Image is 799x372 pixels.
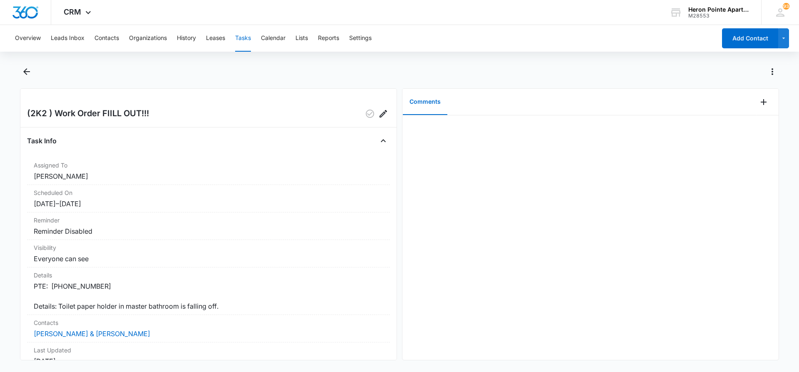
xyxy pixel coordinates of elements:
button: Actions [766,65,779,78]
button: Close [377,134,390,147]
button: Add Comment [757,95,770,109]
div: Last Updated[DATE] [27,342,390,370]
div: ReminderReminder Disabled [27,212,390,240]
button: Lists [295,25,308,52]
span: 93 [783,3,789,10]
div: Scheduled On[DATE]–[DATE] [27,185,390,212]
span: CRM [64,7,81,16]
div: VisibilityEveryone can see [27,240,390,267]
button: Overview [15,25,41,52]
dt: Scheduled On [34,188,383,197]
dt: Reminder [34,216,383,225]
div: Assigned To[PERSON_NAME] [27,157,390,185]
button: Add Contact [722,28,778,48]
button: Calendar [261,25,285,52]
dt: Assigned To [34,161,383,170]
dd: [DATE] [34,356,383,366]
button: Settings [349,25,372,52]
button: Tasks [235,25,251,52]
div: account name [688,6,749,13]
button: History [177,25,196,52]
h2: (2K2 ) Work Order FIILL OUT!!! [27,107,149,120]
div: Contacts[PERSON_NAME] & [PERSON_NAME] [27,315,390,342]
dt: Details [34,271,383,280]
dt: Last Updated [34,346,383,355]
button: Contacts [94,25,119,52]
h4: Task Info [27,136,57,146]
button: Back [20,65,33,78]
dt: Contacts [34,318,383,327]
dd: Reminder Disabled [34,226,383,236]
button: Leads Inbox [51,25,84,52]
button: Comments [403,89,447,115]
button: Edit [377,107,390,120]
div: notifications count [783,3,789,10]
div: account id [688,13,749,19]
button: Reports [318,25,339,52]
div: DetailsPTE: [PHONE_NUMBER] Details: Toilet paper holder in master bathroom is falling off. [27,267,390,315]
dt: Visibility [34,243,383,252]
dd: Everyone can see [34,254,383,264]
dd: PTE: [PHONE_NUMBER] Details: Toilet paper holder in master bathroom is falling off. [34,281,383,311]
a: [PERSON_NAME] & [PERSON_NAME] [34,330,150,338]
dd: [DATE] – [DATE] [34,199,383,209]
button: Leases [206,25,225,52]
dd: [PERSON_NAME] [34,171,383,181]
button: Organizations [129,25,167,52]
